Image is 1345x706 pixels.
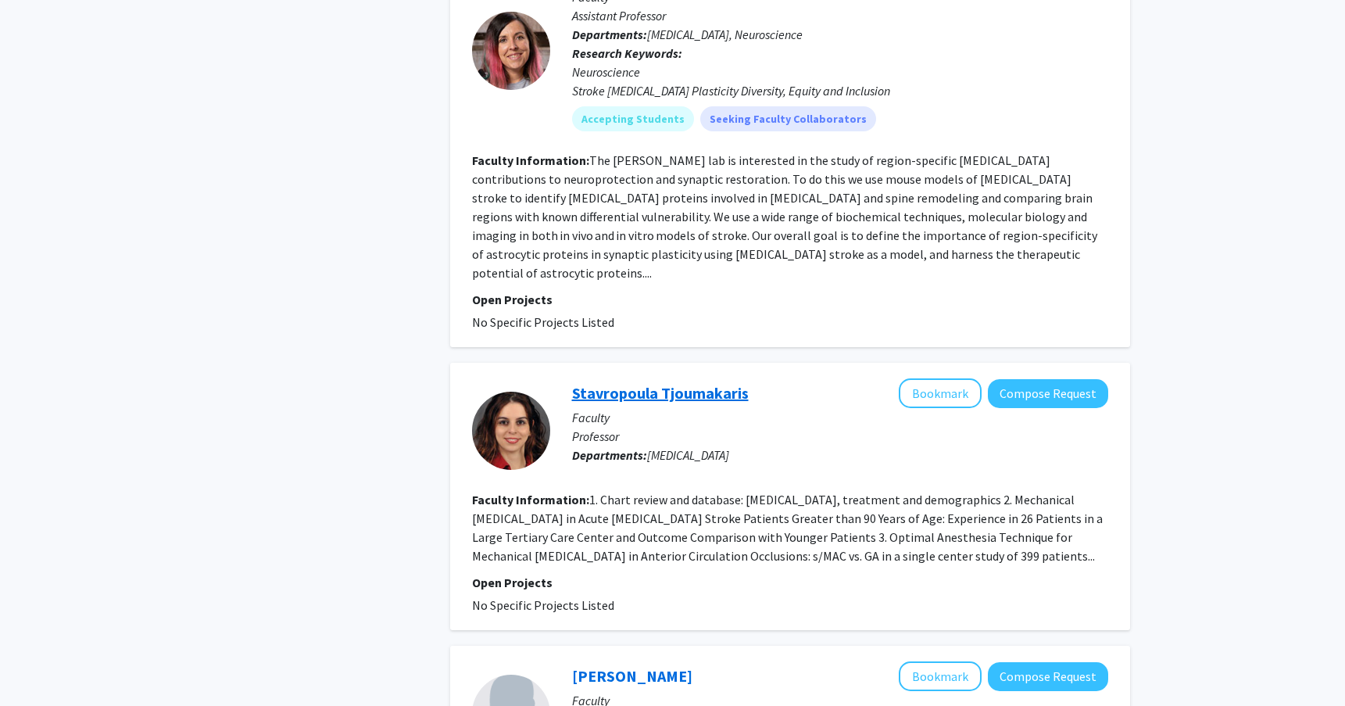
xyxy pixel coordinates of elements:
span: No Specific Projects Listed [472,597,614,613]
mat-chip: Accepting Students [572,106,694,131]
b: Faculty Information: [472,152,589,168]
button: Compose Request to Caio Matias [988,662,1108,691]
b: Faculty Information: [472,492,589,507]
button: Add Caio Matias to Bookmarks [899,661,982,691]
a: Stavropoula Tjoumakaris [572,383,749,403]
p: Assistant Professor [572,6,1108,25]
p: Faculty [572,408,1108,427]
iframe: Chat [12,636,66,694]
b: Research Keywords: [572,45,682,61]
fg-read-more: The [PERSON_NAME] lab is interested in the study of region-specific [MEDICAL_DATA] contributions ... [472,152,1097,281]
button: Compose Request to Stavropoula Tjoumakaris [988,379,1108,408]
b: Departments: [572,27,647,42]
b: Departments: [572,447,647,463]
p: Open Projects [472,573,1108,592]
div: Neuroscience Stroke [MEDICAL_DATA] Plasticity Diversity, Equity and Inclusion [572,63,1108,100]
mat-chip: Seeking Faculty Collaborators [700,106,876,131]
a: [PERSON_NAME] [572,666,692,686]
p: Open Projects [472,290,1108,309]
span: [MEDICAL_DATA] [647,447,729,463]
span: No Specific Projects Listed [472,314,614,330]
button: Add Stavropoula Tjoumakaris to Bookmarks [899,378,982,408]
fg-read-more: 1. Chart review and database: [MEDICAL_DATA], treatment and demographics 2. Mechanical [MEDICAL_D... [472,492,1103,564]
span: [MEDICAL_DATA], Neuroscience [647,27,803,42]
p: Professor [572,427,1108,446]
